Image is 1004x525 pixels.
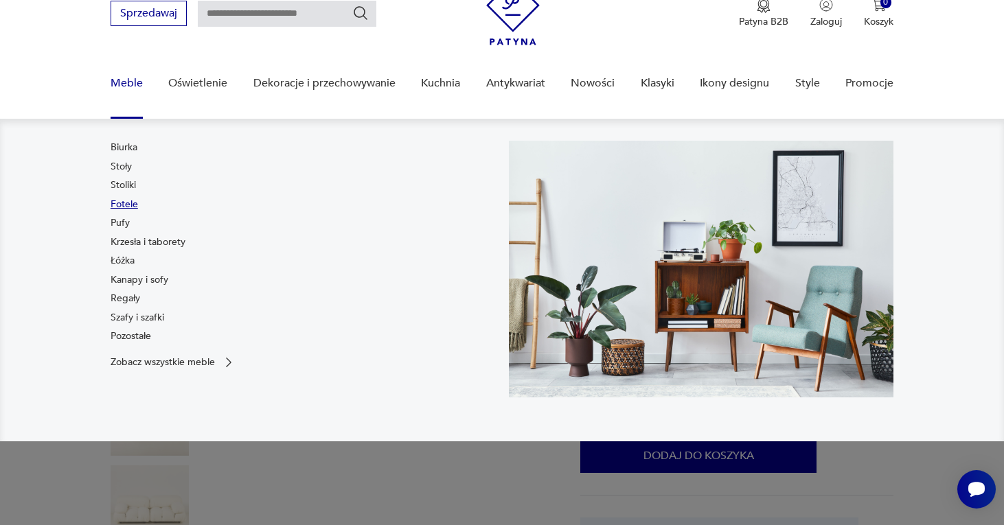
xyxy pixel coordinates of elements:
a: Promocje [845,57,893,110]
a: Pozostałe [111,329,151,343]
a: Oświetlenie [168,57,227,110]
a: Sprzedawaj [111,10,187,19]
a: Regały [111,292,140,305]
button: Sprzedawaj [111,1,187,26]
a: Ikony designu [700,57,769,110]
a: Łóżka [111,254,135,268]
iframe: Smartsupp widget button [957,470,996,509]
a: Klasyki [641,57,674,110]
p: Zaloguj [810,15,842,28]
p: Patyna B2B [739,15,788,28]
a: Nowości [571,57,615,110]
a: Stoliki [111,178,136,192]
a: Antykwariat [486,57,545,110]
button: Szukaj [352,5,369,21]
a: Krzesła i taborety [111,235,185,249]
a: Zobacz wszystkie meble [111,355,236,369]
p: Koszyk [864,15,893,28]
a: Kuchnia [421,57,460,110]
a: Meble [111,57,143,110]
p: Zobacz wszystkie meble [111,358,215,366]
a: Kanapy i sofy [111,273,168,287]
a: Pufy [111,216,130,230]
a: Fotele [111,198,138,211]
a: Stoły [111,160,132,174]
a: Dekoracje i przechowywanie [253,57,396,110]
a: Biurka [111,141,137,154]
img: 969d9116629659dbb0bd4e745da535dc.jpg [509,141,893,397]
a: Style [795,57,820,110]
a: Szafy i szafki [111,311,164,325]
